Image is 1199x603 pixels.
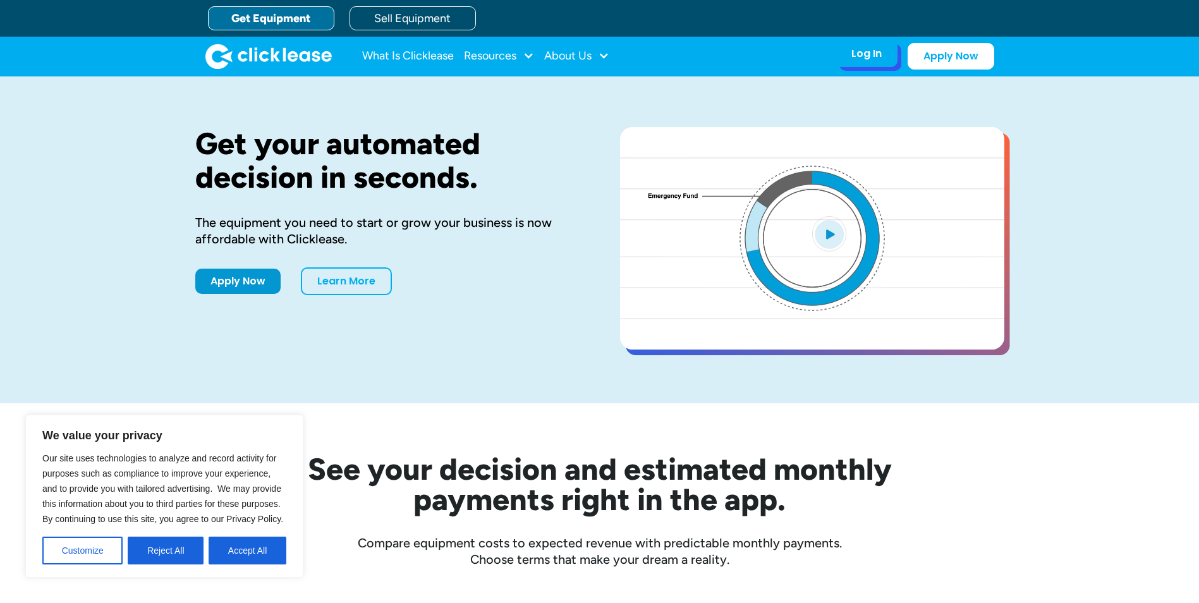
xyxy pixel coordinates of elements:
a: Apply Now [908,43,994,70]
div: Log In [851,47,882,60]
span: Our site uses technologies to analyze and record activity for purposes such as compliance to impr... [42,453,283,524]
div: We value your privacy [25,415,303,578]
a: home [205,44,332,69]
div: Resources [464,44,534,69]
div: About Us [544,44,609,69]
a: Learn More [301,267,392,295]
img: Blue play button logo on a light blue circular background [812,216,846,252]
button: Reject All [128,537,204,564]
a: Apply Now [195,269,281,294]
p: We value your privacy [42,428,286,443]
a: Sell Equipment [350,6,476,30]
img: Clicklease logo [205,44,332,69]
button: Accept All [209,537,286,564]
a: Get Equipment [208,6,334,30]
div: Compare equipment costs to expected revenue with predictable monthly payments. Choose terms that ... [195,535,1004,568]
h1: Get your automated decision in seconds. [195,127,580,194]
a: What Is Clicklease [362,44,454,69]
div: The equipment you need to start or grow your business is now affordable with Clicklease. [195,214,580,247]
button: Customize [42,537,123,564]
h2: See your decision and estimated monthly payments right in the app. [246,454,954,515]
a: open lightbox [620,127,1004,350]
